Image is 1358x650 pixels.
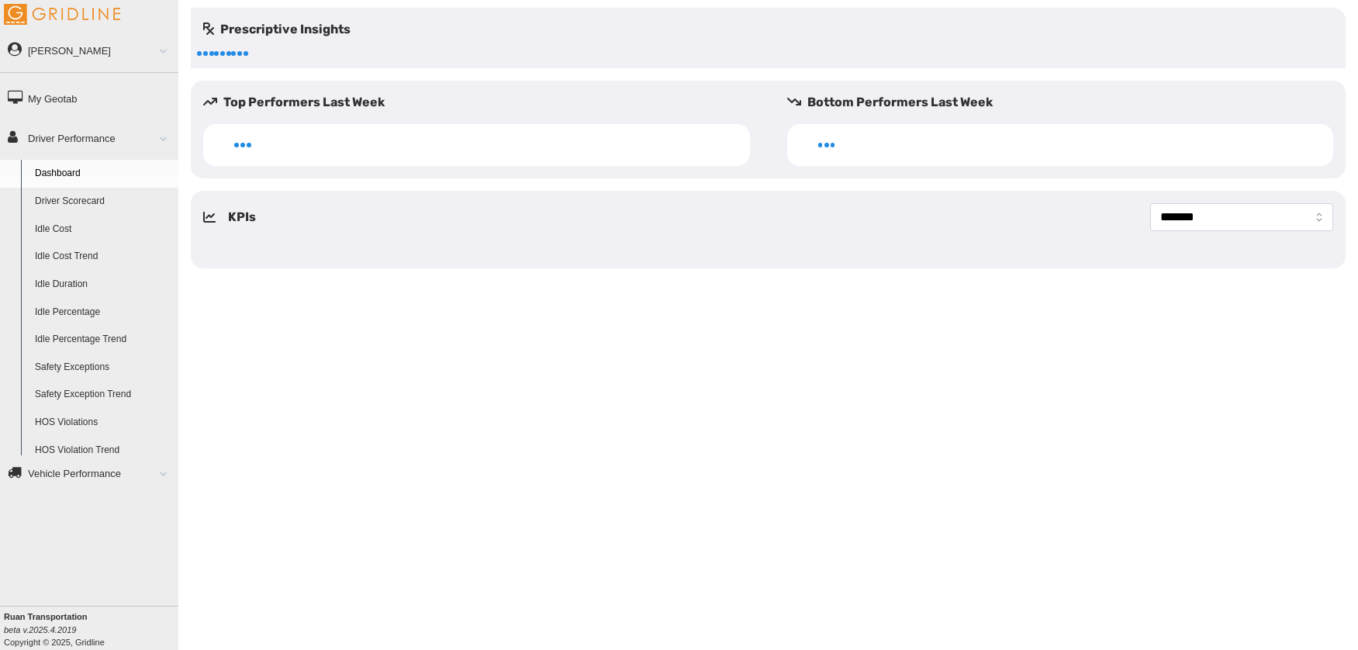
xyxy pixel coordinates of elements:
[4,625,76,634] i: beta v.2025.4.2019
[4,4,120,25] img: Gridline
[28,271,178,299] a: Idle Duration
[28,381,178,409] a: Safety Exception Trend
[28,243,178,271] a: Idle Cost Trend
[787,93,1346,112] h5: Bottom Performers Last Week
[203,20,351,39] h5: Prescriptive Insights
[28,160,178,188] a: Dashboard
[28,216,178,244] a: Idle Cost
[4,612,88,621] b: Ruan Transportation
[4,610,178,648] div: Copyright © 2025, Gridline
[28,409,178,437] a: HOS Violations
[28,188,178,216] a: Driver Scorecard
[228,208,256,226] h5: KPIs
[28,299,178,327] a: Idle Percentage
[28,354,178,382] a: Safety Exceptions
[28,437,178,465] a: HOS Violation Trend
[28,326,178,354] a: Idle Percentage Trend
[203,93,762,112] h5: Top Performers Last Week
